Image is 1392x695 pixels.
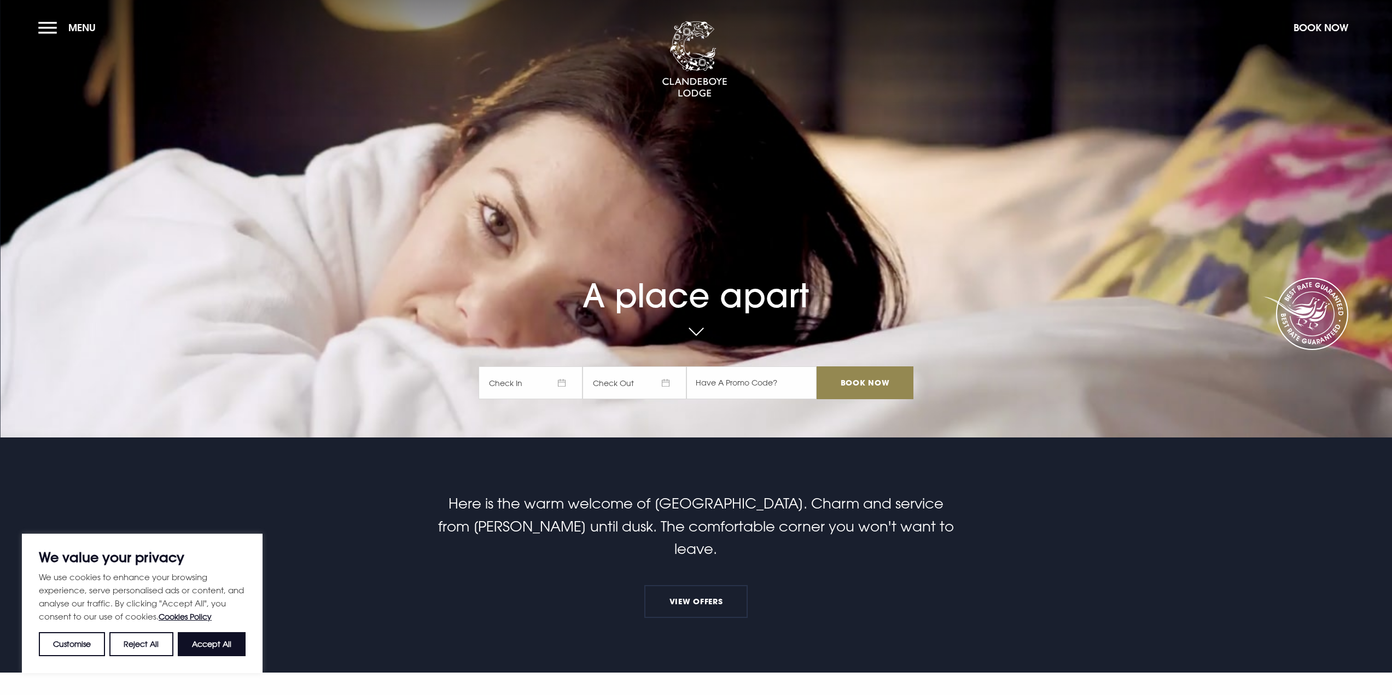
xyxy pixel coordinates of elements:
span: Check In [479,366,583,399]
button: Menu [38,16,101,39]
span: Check Out [583,366,686,399]
button: Accept All [178,632,246,656]
span: Menu [68,21,96,34]
button: Reject All [109,632,173,656]
p: We use cookies to enhance your browsing experience, serve personalised ads or content, and analys... [39,570,246,623]
button: Book Now [1288,16,1354,39]
h1: A place apart [479,234,913,315]
p: Here is the warm welcome of [GEOGRAPHIC_DATA]. Charm and service from [PERSON_NAME] until dusk. T... [435,492,956,560]
p: We value your privacy [39,551,246,564]
button: Customise [39,632,105,656]
input: Book Now [817,366,913,399]
a: Cookies Policy [159,612,212,621]
a: View Offers [644,585,747,618]
img: Clandeboye Lodge [662,21,727,98]
div: We value your privacy [22,534,263,673]
input: Have A Promo Code? [686,366,817,399]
